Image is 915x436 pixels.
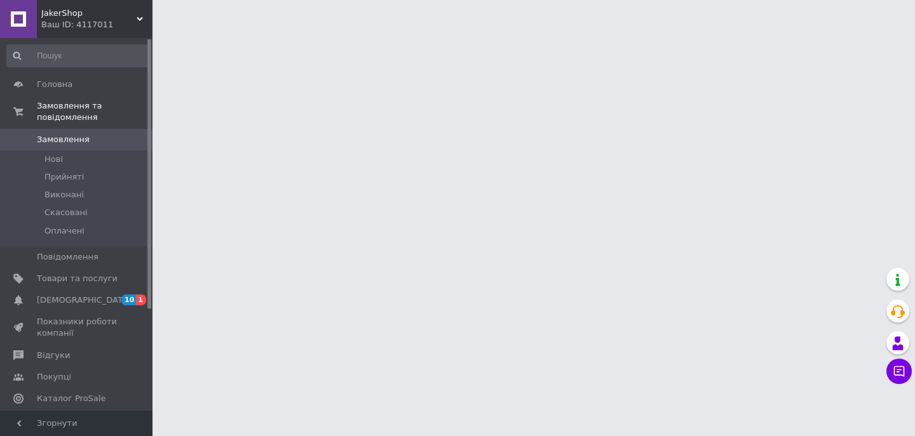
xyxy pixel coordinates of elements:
[136,294,146,305] span: 1
[44,171,84,183] span: Прийняті
[37,100,152,123] span: Замовлення та повідомлення
[121,294,136,305] span: 10
[37,316,118,339] span: Показники роботи компанії
[37,251,98,263] span: Повідомлення
[44,154,63,165] span: Нові
[886,359,912,384] button: Чат з покупцем
[37,79,72,90] span: Головна
[44,225,85,237] span: Оплачені
[37,350,70,361] span: Відгуки
[41,8,137,19] span: JakerShop
[37,273,118,284] span: Товари та послуги
[44,207,88,218] span: Скасовані
[41,19,152,30] div: Ваш ID: 4117011
[6,44,150,67] input: Пошук
[37,393,105,404] span: Каталог ProSale
[37,134,90,145] span: Замовлення
[37,371,71,383] span: Покупці
[37,294,131,306] span: [DEMOGRAPHIC_DATA]
[44,189,84,201] span: Виконані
